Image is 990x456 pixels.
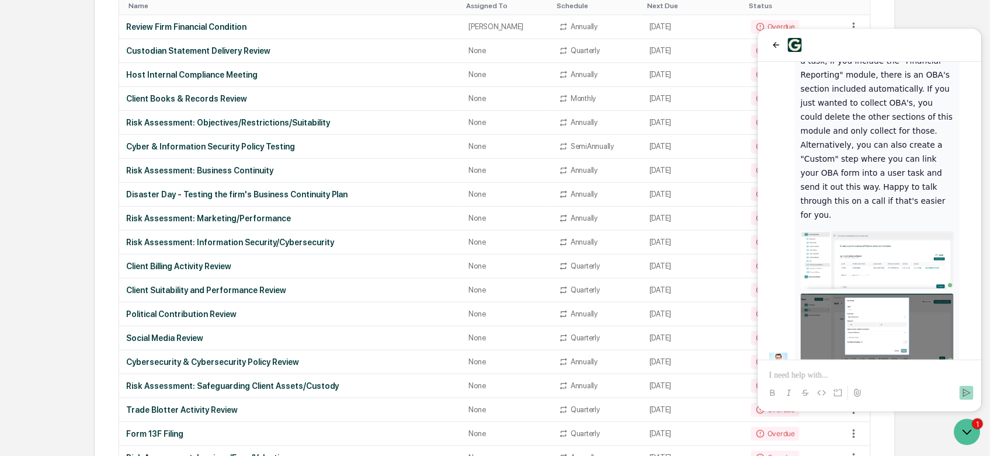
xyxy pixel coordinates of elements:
div: None [469,214,546,222]
div: Risk Assessment: Business Continuity [126,166,455,175]
div: Overdue [751,163,800,177]
div: None [469,46,546,55]
div: Overdue [751,259,800,273]
div: Annually [571,214,598,222]
div: Overdue [751,211,800,225]
div: Cybersecurity & Cybersecurity Policy Review [126,357,455,367]
div: Overdue [751,235,800,249]
div: Overdue [751,116,800,130]
div: None [469,405,546,414]
div: Overdue [751,68,800,82]
td: [DATE] [642,398,744,422]
td: [DATE] [642,374,744,398]
div: Annually [571,190,598,199]
div: Overdue [751,20,800,34]
div: Annually [571,70,598,79]
div: None [469,190,546,199]
div: Political Contribution Review [126,309,455,319]
div: Overdue [751,307,800,321]
div: Client Books & Records Review [126,94,455,103]
td: [DATE] [642,159,744,183]
div: [PERSON_NAME] [469,22,546,31]
div: Overdue [751,44,800,58]
div: Custodian Statement Delivery Review [126,46,455,55]
div: Annually [571,238,598,246]
iframe: Customer support window [758,29,982,412]
div: Risk Assessment: Objectives/Restrictions/Suitability [126,118,455,127]
div: None [469,357,546,366]
div: Overdue [751,427,800,441]
div: None [469,118,546,127]
div: Annually [571,309,598,318]
td: [DATE] [642,207,744,231]
div: Annually [571,357,598,366]
div: None [469,262,546,270]
td: [DATE] [642,302,744,326]
div: Toggle SortBy [847,2,870,10]
button: Send [202,357,216,371]
td: [DATE] [642,15,744,39]
div: Annually [571,166,598,175]
div: Overdue [751,331,800,345]
div: Host Internal Compliance Meeting [126,70,455,79]
td: [DATE] [642,183,744,207]
div: Social Media Review [126,333,455,343]
div: SemiAnnually [571,142,614,151]
td: [DATE] [642,39,744,63]
div: None [469,333,546,342]
div: None [469,70,546,79]
td: [DATE] [642,279,744,302]
div: Quarterly [571,429,600,438]
div: None [469,166,546,175]
div: Overdue [751,355,800,369]
td: [DATE] [642,231,744,255]
div: Toggle SortBy [647,2,739,10]
img: Screenshot 2025-09-25 at 9.49.25 AM.png [43,203,196,260]
div: Toggle SortBy [128,2,457,10]
div: Overdue [751,187,800,201]
td: [DATE] [642,111,744,135]
td: [DATE] [642,63,744,87]
div: Risk Assessment: Marketing/Performance [126,214,455,223]
td: [DATE] [642,135,744,159]
td: [DATE] [642,326,744,350]
td: [DATE] [642,87,744,111]
div: Toggle SortBy [467,2,548,10]
div: Overdue [751,140,800,154]
img: Screenshot 2025-09-25 at 9.50.37 AM.png [43,265,196,335]
div: Overdue [751,92,800,106]
div: Client Billing Activity Review [126,262,455,271]
div: Quarterly [571,405,600,414]
div: Overdue [751,379,800,393]
div: Annually [571,22,598,31]
div: Review Firm Financial Condition [126,22,455,32]
div: Overdue [751,403,800,417]
iframe: Open customer support [953,417,984,449]
td: [DATE] [642,255,744,279]
div: Overdue [751,283,800,297]
div: Client Suitability and Performance Review [126,286,455,295]
div: None [469,429,546,438]
div: Quarterly [571,262,600,270]
div: Annually [571,381,598,390]
td: [DATE] [642,350,744,374]
td: [DATE] [642,422,744,446]
div: Toggle SortBy [557,2,638,10]
div: Risk Assessment: Safeguarding Client Assets/Custody [126,381,455,391]
div: Quarterly [571,46,600,55]
div: Form 13F Filing [126,429,455,438]
div: Monthly [571,94,596,103]
div: None [469,286,546,294]
div: Disaster Day - Testing the firm's Business Continuity Plan [126,190,455,199]
div: None [469,381,546,390]
div: None [469,238,546,246]
div: Trade Blotter Activity Review [126,405,455,415]
div: Cyber & Information Security Policy Testing [126,142,455,151]
div: Quarterly [571,333,600,342]
div: Toggle SortBy [749,2,842,10]
div: Quarterly [571,286,600,294]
